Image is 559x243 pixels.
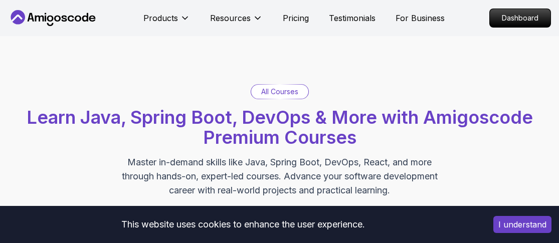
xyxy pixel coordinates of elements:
[143,12,190,32] button: Products
[210,12,263,32] button: Resources
[27,106,533,148] span: Learn Java, Spring Boot, DevOps & More with Amigoscode Premium Courses
[490,9,550,27] p: Dashboard
[396,12,445,24] a: For Business
[111,155,448,197] p: Master in-demand skills like Java, Spring Boot, DevOps, React, and more through hands-on, expert-...
[493,216,551,233] button: Accept cookies
[489,9,551,28] a: Dashboard
[143,12,178,24] p: Products
[283,12,309,24] a: Pricing
[210,12,251,24] p: Resources
[8,213,478,235] div: This website uses cookies to enhance the user experience.
[329,12,376,24] a: Testimonials
[261,87,298,97] p: All Courses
